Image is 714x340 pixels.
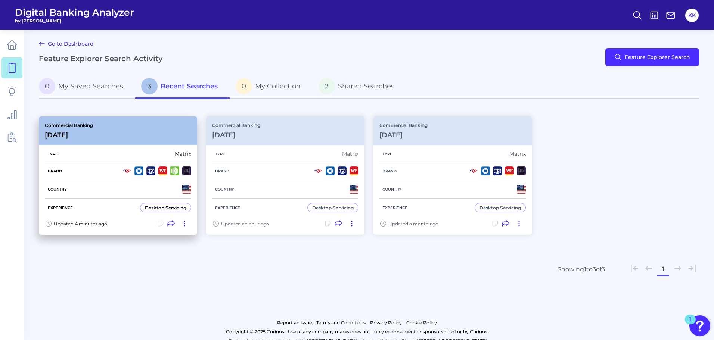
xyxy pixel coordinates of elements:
h5: Type [379,152,395,156]
div: Showing 1 to 3 of 3 [558,266,605,273]
span: My Saved Searches [58,82,123,90]
a: Terms and Conditions [316,318,366,327]
button: Open Resource Center, 1 new notification [689,315,710,336]
span: Updated an hour ago [221,221,269,227]
h3: [DATE] [212,131,260,139]
h5: Country [45,187,70,192]
span: Feature Explorer Search [625,54,690,60]
h5: Type [45,152,61,156]
a: Privacy Policy [370,318,402,327]
h5: Brand [45,169,65,174]
h5: Experience [212,205,243,210]
div: Desktop Servicing [312,205,354,210]
a: Commercial Banking[DATE]TypeMatrixBrandCountryExperienceDesktop ServicingUpdated 4 minutes ago [39,116,197,235]
span: 2 [319,78,335,94]
p: Commercial Banking [45,122,93,128]
div: Matrix [342,150,358,157]
span: Updated a month ago [388,221,438,227]
h3: [DATE] [45,131,93,139]
h3: [DATE] [379,131,428,139]
h2: Feature Explorer Search Activity [39,54,163,63]
a: 0My Collection [230,75,313,99]
span: 0 [39,78,55,94]
a: 2Shared Searches [313,75,406,99]
span: Updated 4 minutes ago [54,221,107,227]
div: Matrix [509,150,526,157]
span: Digital Banking Analyzer [15,7,134,18]
a: 3Recent Searches [135,75,230,99]
p: Commercial Banking [379,122,428,128]
span: 3 [141,78,158,94]
button: Feature Explorer Search [605,48,699,66]
a: Report an issue [277,318,312,327]
h5: Type [212,152,228,156]
p: Copyright © 2025 Curinos | Use of any company marks does not imply endorsement or sponsorship of ... [37,327,677,336]
div: Desktop Servicing [145,205,186,210]
h5: Experience [45,205,76,210]
h5: Brand [379,169,400,174]
span: Recent Searches [161,82,218,90]
a: 0My Saved Searches [39,75,135,99]
p: Commercial Banking [212,122,260,128]
h5: Experience [379,205,410,210]
div: Matrix [175,150,191,157]
span: by [PERSON_NAME] [15,18,134,24]
a: Commercial Banking[DATE]TypeMatrixBrandCountryExperienceDesktop ServicingUpdated an hour ago [206,116,364,235]
h5: Country [379,187,404,192]
a: Commercial Banking[DATE]TypeMatrixBrandCountryExperienceDesktop ServicingUpdated a month ago [373,116,532,235]
button: 1 [657,263,669,275]
div: Desktop Servicing [479,205,521,210]
a: Go to Dashboard [39,39,94,48]
span: 0 [236,78,252,94]
span: My Collection [255,82,301,90]
button: KK [685,9,699,22]
span: Shared Searches [338,82,394,90]
h5: Country [212,187,237,192]
a: Cookie Policy [406,318,437,327]
div: 1 [689,319,692,329]
h5: Brand [212,169,232,174]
